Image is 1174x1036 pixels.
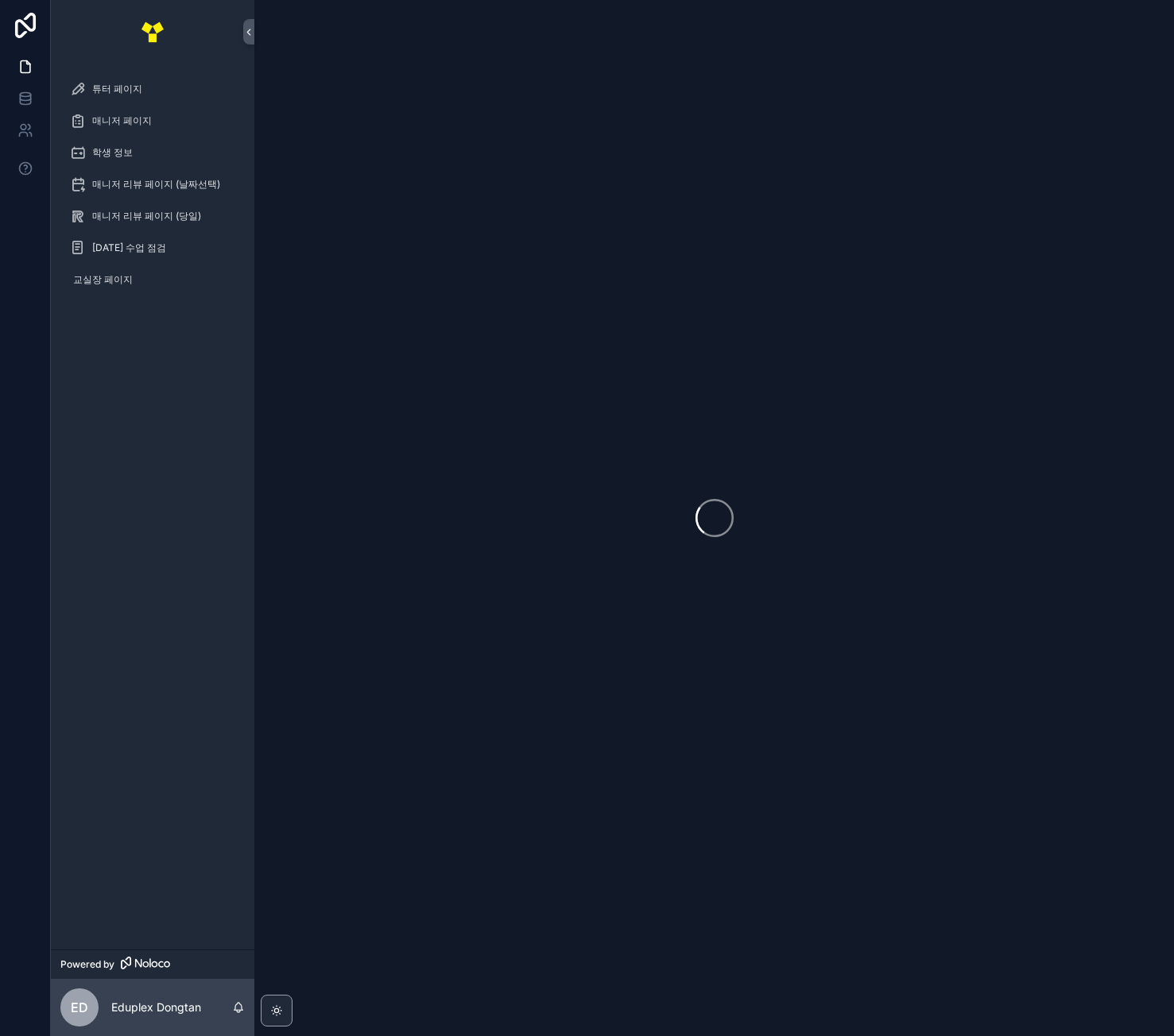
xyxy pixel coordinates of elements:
span: 튜터 페이지 [92,83,142,95]
div: scrollable content [51,64,254,315]
a: 매니저 리뷰 페이지 (날짜선택) [60,170,245,199]
a: [DATE] 수업 점검 [60,234,245,262]
span: 매니저 리뷰 페이지 (당일) [92,210,201,222]
a: 학생 정보 [60,138,245,167]
a: 교실장 페이지 [60,265,245,294]
a: 매니저 리뷰 페이지 (당일) [60,202,245,230]
span: 교실장 페이지 [73,273,133,286]
span: [DATE] 수업 점검 [92,242,166,254]
span: Powered by [60,958,114,971]
a: Powered by [51,949,254,979]
img: App logo [140,19,165,44]
a: 튜터 페이지 [60,75,245,103]
span: 매니저 리뷰 페이지 (날짜선택) [92,178,220,191]
span: 학생 정보 [92,146,133,159]
span: ED [71,998,88,1017]
span: 매니저 페이지 [92,114,152,127]
p: Eduplex Dongtan [111,999,201,1015]
a: 매니저 페이지 [60,106,245,135]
